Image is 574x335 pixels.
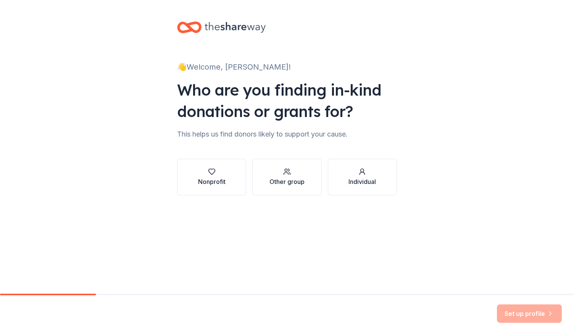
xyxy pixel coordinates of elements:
[177,159,246,195] button: Nonprofit
[177,61,397,73] div: 👋 Welcome, [PERSON_NAME]!
[252,159,321,195] button: Other group
[198,177,226,186] div: Nonprofit
[177,128,397,140] div: This helps us find donors likely to support your cause.
[348,177,376,186] div: Individual
[269,177,305,186] div: Other group
[177,79,397,122] div: Who are you finding in-kind donations or grants for?
[328,159,397,195] button: Individual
